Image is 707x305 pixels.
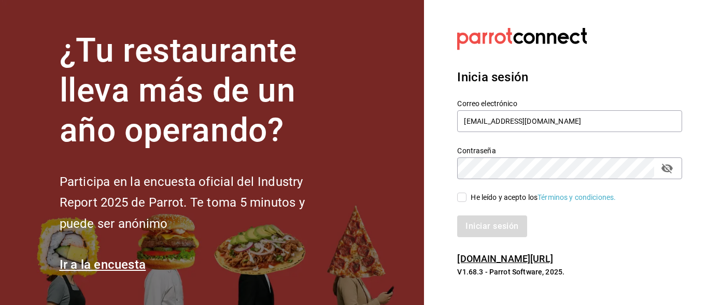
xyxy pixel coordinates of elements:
h1: ¿Tu restaurante lleva más de un año operando? [60,31,340,150]
h2: Participa en la encuesta oficial del Industry Report 2025 de Parrot. Te toma 5 minutos y puede se... [60,171,340,235]
h3: Inicia sesión [457,68,682,86]
button: passwordField [658,159,676,177]
label: Contraseña [457,147,682,154]
label: Correo electrónico [457,100,682,107]
p: V1.68.3 - Parrot Software, 2025. [457,267,682,277]
div: He leído y acepto los [471,192,616,203]
a: Ir a la encuesta [60,257,146,272]
a: Términos y condiciones. [538,193,616,201]
input: Ingresa tu correo electrónico [457,110,682,132]
a: [DOMAIN_NAME][URL] [457,253,553,264]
